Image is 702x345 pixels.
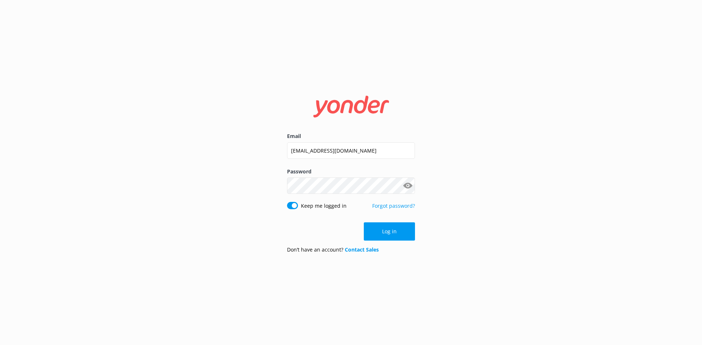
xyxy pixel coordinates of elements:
label: Keep me logged in [301,202,347,210]
button: Log in [364,222,415,241]
p: Don’t have an account? [287,246,379,254]
label: Password [287,168,415,176]
input: user@emailaddress.com [287,142,415,159]
button: Show password [400,179,415,193]
a: Forgot password? [372,202,415,209]
a: Contact Sales [345,246,379,253]
label: Email [287,132,415,140]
